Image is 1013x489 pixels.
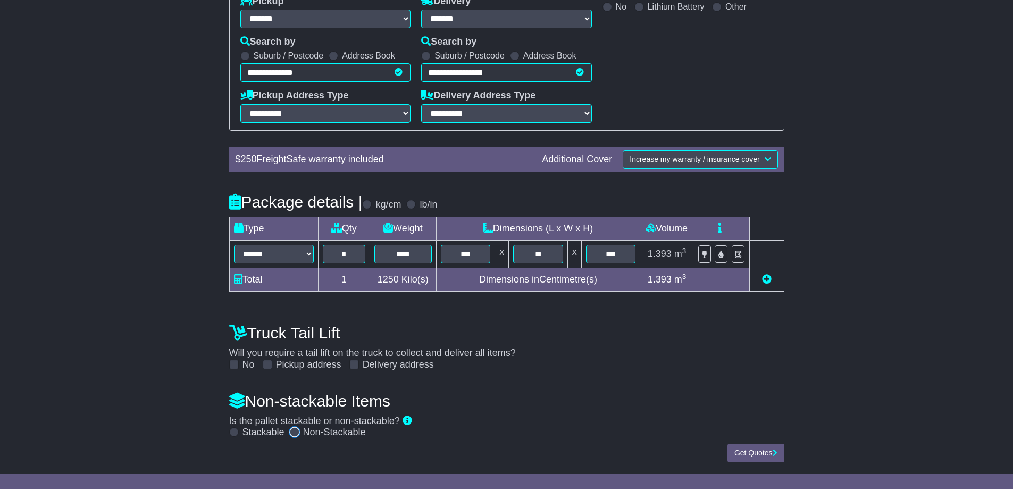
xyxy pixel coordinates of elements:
[648,274,672,285] span: 1.393
[318,217,370,240] td: Qty
[623,150,777,169] button: Increase my warranty / insurance cover
[230,154,537,165] div: $ FreightSafe warranty included
[640,217,693,240] td: Volume
[242,359,255,371] label: No
[375,199,401,211] label: kg/cm
[229,324,784,342] h4: Truck Tail Lift
[370,268,437,291] td: Kilo(s)
[537,154,617,165] div: Additional Cover
[363,359,434,371] label: Delivery address
[378,274,399,285] span: 1250
[370,217,437,240] td: Weight
[616,2,626,12] label: No
[725,2,747,12] label: Other
[229,268,318,291] td: Total
[648,2,705,12] label: Lithium Battery
[434,51,505,61] label: Suburb / Postcode
[674,248,687,259] span: m
[303,427,366,438] label: Non-Stackable
[241,154,257,164] span: 250
[674,274,687,285] span: m
[420,199,437,211] label: lb/in
[240,90,349,102] label: Pickup Address Type
[254,51,324,61] label: Suburb / Postcode
[523,51,576,61] label: Address Book
[682,272,687,280] sup: 3
[276,359,341,371] label: Pickup address
[240,36,296,48] label: Search by
[342,51,395,61] label: Address Book
[727,444,784,462] button: Get Quotes
[229,193,363,211] h4: Package details |
[630,155,759,163] span: Increase my warranty / insurance cover
[436,217,640,240] td: Dimensions (L x W x H)
[229,392,784,410] h4: Non-stackable Items
[318,268,370,291] td: 1
[224,319,790,371] div: Will you require a tail lift on the truck to collect and deliver all items?
[421,36,476,48] label: Search by
[567,240,581,268] td: x
[682,247,687,255] sup: 3
[242,427,284,438] label: Stackable
[229,217,318,240] td: Type
[495,240,509,268] td: x
[648,248,672,259] span: 1.393
[421,90,535,102] label: Delivery Address Type
[436,268,640,291] td: Dimensions in Centimetre(s)
[762,274,772,285] a: Add new item
[229,416,400,426] span: Is the pallet stackable or non-stackable?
